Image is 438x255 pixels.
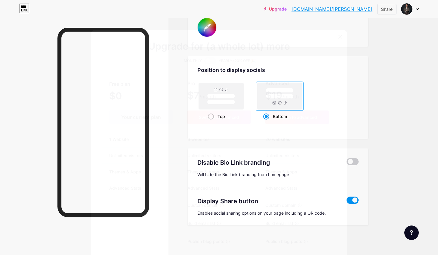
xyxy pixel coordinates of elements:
[199,70,239,77] div: ✨ Most popular ✨
[102,185,149,191] span: Advanced Stats
[102,152,150,159] span: Unlimited visitors
[180,131,258,148] div: 3 websites
[258,169,297,175] span: Themes & Apps
[180,238,224,244] span: Publish blog posts
[109,79,130,89] span: Free plan
[180,185,220,191] span: Advanced Stats
[187,92,216,100] span: $7
[258,185,298,191] span: Advanced Stats
[277,115,317,120] span: Switch to advanced
[109,110,173,124] div: Your current plan
[180,202,218,208] span: Custom domain
[180,152,221,159] span: Unlimited visitors
[148,43,290,50] span: Upgrade for (a whole lot) more
[219,58,257,64] span: YEARLY (20% OFF 🎉)
[102,136,136,142] span: 1 Website
[184,58,202,64] span: MONTHLY
[258,220,293,226] span: Build email list
[282,93,299,100] span: /month
[102,169,148,175] span: Themes & Apps
[180,169,219,175] span: Themes & Apps
[258,202,296,208] span: Custom domain
[258,238,302,244] span: Publish blog posts
[187,78,195,89] span: Pro
[199,93,216,100] span: /month
[109,92,138,101] span: $0
[199,115,239,120] span: Switch to advanced
[258,131,336,148] div: 20 websites
[265,110,329,124] button: Switch to advanced
[265,78,289,89] span: Advanced
[180,220,215,226] span: Build email list
[265,92,299,100] span: $19
[258,152,299,159] span: Unlimited visitors
[187,110,250,124] button: Switch to advanced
